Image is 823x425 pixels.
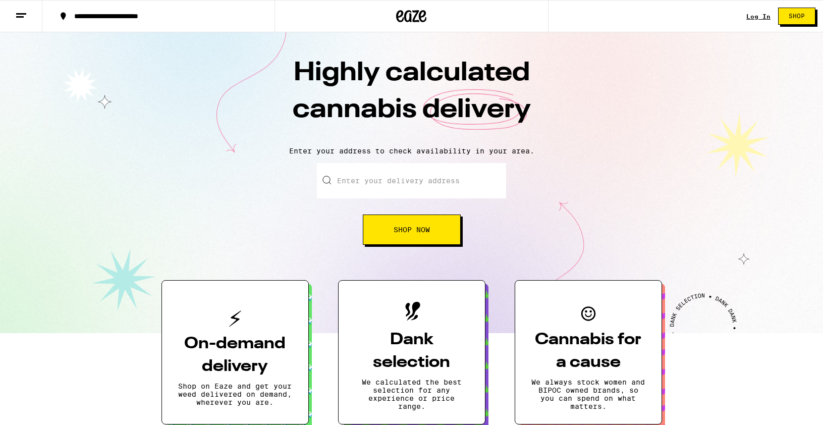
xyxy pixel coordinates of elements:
a: Shop [771,8,823,25]
button: Shop Now [363,215,461,245]
p: Enter your address to check availability in your area. [10,147,813,155]
span: Shop [789,13,805,19]
a: Log In [746,13,771,20]
button: Cannabis for a causeWe always stock women and BIPOC owned brands, so you can spend on what matters. [515,280,662,424]
p: We always stock women and BIPOC owned brands, so you can spend on what matters. [531,378,645,410]
button: Shop [778,8,815,25]
h3: Cannabis for a cause [531,329,645,374]
input: Enter your delivery address [317,163,506,198]
h3: Dank selection [355,329,469,374]
p: We calculated the best selection for any experience or price range. [355,378,469,410]
button: On-demand deliveryShop on Eaze and get your weed delivered on demand, wherever you are. [161,280,309,424]
button: Dank selectionWe calculated the best selection for any experience or price range. [338,280,485,424]
h3: On-demand delivery [178,333,292,378]
h1: Highly calculated cannabis delivery [235,55,588,139]
p: Shop on Eaze and get your weed delivered on demand, wherever you are. [178,382,292,406]
span: Shop Now [394,226,430,233]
